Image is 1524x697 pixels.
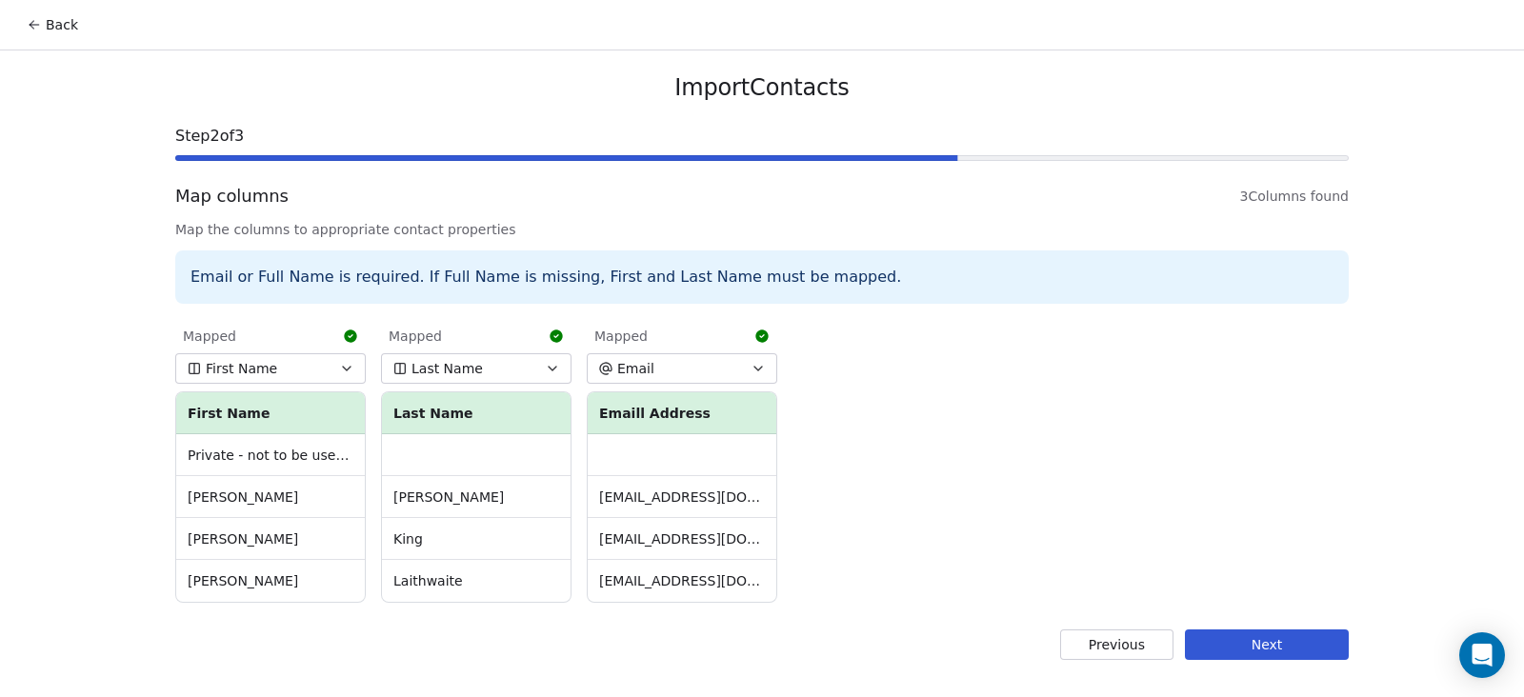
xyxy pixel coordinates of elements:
td: [PERSON_NAME] [176,518,365,560]
td: King [382,518,571,560]
th: First Name [176,392,365,434]
td: [EMAIL_ADDRESS][DOMAIN_NAME] [588,518,776,560]
td: [PERSON_NAME] [176,560,365,602]
span: First Name [206,359,277,378]
span: Email [617,359,654,378]
td: [EMAIL_ADDRESS][DOMAIN_NAME] [588,476,776,518]
span: Import Contacts [674,73,849,102]
td: [PERSON_NAME] [382,476,571,518]
button: Next [1185,629,1349,660]
div: Open Intercom Messenger [1459,632,1505,678]
td: Laithwaite [382,560,571,602]
span: Mapped [183,327,236,346]
th: Last Name [382,392,571,434]
span: 3 Columns found [1240,187,1349,206]
span: Last Name [411,359,483,378]
span: Mapped [594,327,648,346]
button: Previous [1060,629,1173,660]
th: Emaill Address [588,392,776,434]
span: Mapped [389,327,442,346]
td: Private - not to be used for anyother out reach [176,434,365,476]
span: Step 2 of 3 [175,125,1349,148]
td: [PERSON_NAME] [176,476,365,518]
button: Back [15,8,90,42]
span: Map the columns to appropriate contact properties [175,220,1349,239]
span: Map columns [175,184,289,209]
div: Email or Full Name is required. If Full Name is missing, First and Last Name must be mapped. [175,250,1349,304]
td: [EMAIL_ADDRESS][DOMAIN_NAME] [588,560,776,602]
